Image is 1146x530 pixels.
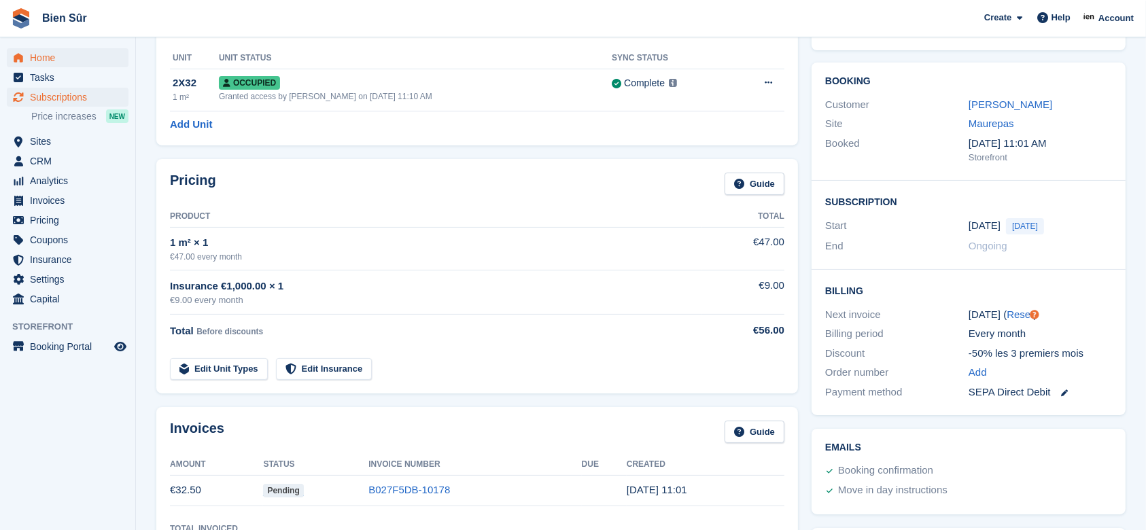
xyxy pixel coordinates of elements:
div: NEW [106,109,128,123]
span: Ongoing [969,240,1007,251]
a: Maurepas [969,118,1014,129]
th: Invoice Number [368,454,581,476]
span: CRM [30,152,111,171]
th: Amount [170,454,263,476]
span: Booking Portal [30,337,111,356]
th: Product [170,206,702,228]
a: Add [969,365,987,381]
th: Due [582,454,627,476]
div: [DATE] ( ) [969,307,1112,323]
span: Occupied [219,76,280,90]
span: Pending [263,484,303,497]
a: menu [7,68,128,87]
th: Unit [170,48,219,69]
div: Site [825,116,969,132]
a: Guide [725,421,784,443]
a: [PERSON_NAME] [969,99,1052,110]
img: Asmaa Habri [1083,11,1096,24]
span: Insurance [30,250,111,269]
div: SEPA Direct Debit [969,385,1112,400]
h2: Subscription [825,194,1112,208]
th: Unit Status [219,48,612,69]
a: Bien Sûr [37,7,92,29]
th: Status [263,454,368,476]
a: menu [7,48,128,67]
span: [DATE] [1006,218,1044,234]
span: Create [984,11,1011,24]
div: €47.00 every month [170,251,702,263]
a: B027F5DB-10178 [368,484,450,495]
div: -50% les 3 premiers mois [969,346,1112,361]
div: €56.00 [702,323,784,338]
div: Move in day instructions [838,482,948,499]
div: Tooltip anchor [1028,308,1041,321]
span: Help [1052,11,1071,24]
span: Before discounts [196,327,263,336]
div: Payment method [825,385,969,400]
div: [DATE] 11:01 AM [969,136,1112,152]
span: Subscriptions [30,88,111,107]
span: Settings [30,270,111,289]
div: Customer [825,97,969,113]
div: 1 m² [173,91,219,103]
div: Order number [825,365,969,381]
a: menu [7,132,128,151]
div: Every month [969,326,1112,342]
div: Discount [825,346,969,361]
a: menu [7,250,128,269]
a: menu [7,171,128,190]
div: Booked [825,136,969,164]
div: Complete [624,76,665,90]
span: Account [1098,12,1134,25]
a: Price increases NEW [31,109,128,124]
a: Preview store [112,338,128,355]
a: menu [7,88,128,107]
h2: Emails [825,442,1112,453]
span: Pricing [30,211,111,230]
span: Invoices [30,191,111,210]
span: Home [30,48,111,67]
a: Edit Unit Types [170,358,268,381]
h2: Booking [825,76,1112,87]
td: €9.00 [702,270,784,315]
th: Total [702,206,784,228]
img: icon-info-grey-7440780725fd019a000dd9b08b2336e03edf1995a4989e88bcd33f0948082b44.svg [669,79,677,87]
time: 2025-09-05 09:01:17 UTC [627,484,687,495]
th: Created [627,454,784,476]
div: Insurance €1,000.00 × 1 [170,279,702,294]
div: End [825,238,969,254]
td: €47.00 [702,227,784,270]
div: Storefront [969,151,1112,164]
h2: Billing [825,283,1112,297]
span: Sites [30,132,111,151]
span: Price increases [31,110,97,123]
a: Guide [725,173,784,195]
div: Booking confirmation [838,463,933,479]
div: Granted access by [PERSON_NAME] on [DATE] 11:10 AM [219,90,612,103]
a: Edit Insurance [276,358,372,381]
h2: Pricing [170,173,216,195]
td: €32.50 [170,475,263,506]
th: Sync Status [612,48,732,69]
img: stora-icon-8386f47178a22dfd0bd8f6a31ec36ba5ce8667c1dd55bd0f319d3a0aa187defe.svg [11,8,31,29]
span: Analytics [30,171,111,190]
a: menu [7,152,128,171]
a: Reset [1007,308,1033,320]
a: Add Unit [170,117,212,132]
span: Storefront [12,320,135,334]
a: menu [7,337,128,356]
div: 2X32 [173,75,219,91]
span: Tasks [30,68,111,87]
a: menu [7,289,128,308]
a: menu [7,230,128,249]
a: menu [7,191,128,210]
div: Start [825,218,969,234]
span: Total [170,325,194,336]
a: menu [7,211,128,230]
span: Capital [30,289,111,308]
h2: Invoices [170,421,224,443]
a: menu [7,270,128,289]
div: 1 m² × 1 [170,235,702,251]
div: Billing period [825,326,969,342]
div: Next invoice [825,307,969,323]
